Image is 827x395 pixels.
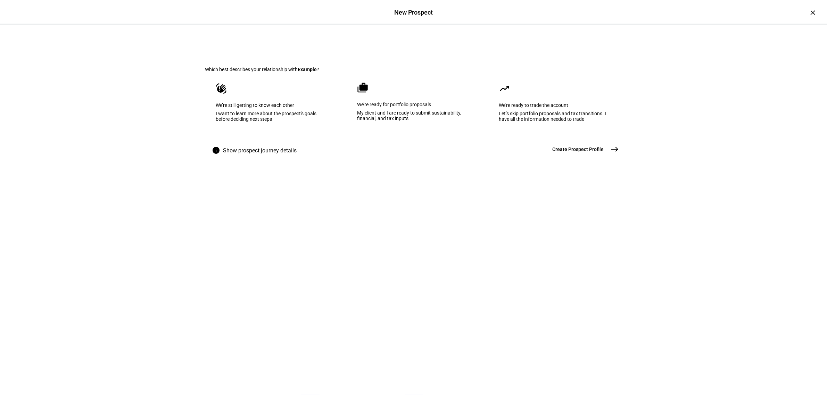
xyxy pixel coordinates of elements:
div: Which best describes your relationship with ? [205,67,622,72]
div: × [808,7,819,18]
div: Let’s skip portfolio proposals and tax transitions. I have all the information needed to trade [499,111,611,122]
button: Create Prospect Profile [544,142,622,156]
eth-mega-radio-button: We're ready to trade the account [488,72,622,142]
mat-icon: waving_hand [216,83,227,94]
mat-icon: cases [357,82,368,93]
button: Show prospect journey details [205,142,307,159]
mat-icon: moving [499,83,510,94]
div: My client and I are ready to submit sustainability, financial, and tax inputs [357,110,470,121]
mat-icon: info [212,146,221,154]
div: We’re still getting to know each other [216,102,328,108]
eth-mega-radio-button: We’re ready for portfolio proposals [347,72,480,142]
mat-icon: east [611,145,619,153]
div: I want to learn more about the prospect's goals before deciding next steps [216,111,328,122]
div: We’re ready for portfolio proposals [357,102,470,107]
span: Create Prospect Profile [553,146,604,153]
b: Example [298,67,317,72]
eth-mega-radio-button: We’re still getting to know each other [205,72,339,142]
div: We're ready to trade the account [499,102,611,108]
span: Show prospect journey details [223,142,297,159]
